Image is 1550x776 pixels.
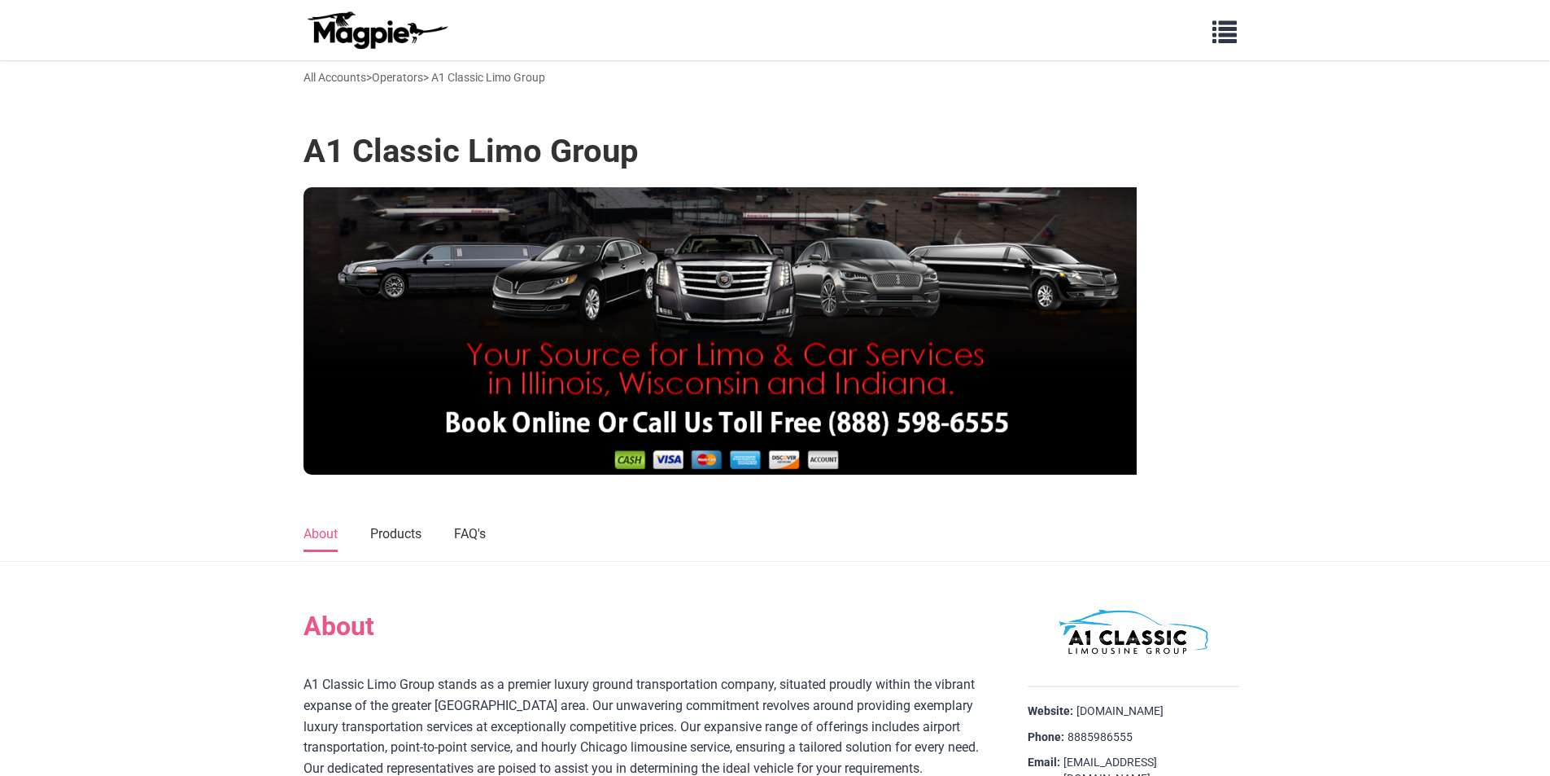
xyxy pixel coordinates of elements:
a: [DOMAIN_NAME] [1076,704,1164,720]
div: > > A1 Classic Limo Group [303,68,545,86]
a: About [303,518,338,552]
h1: A1 Classic Limo Group [303,132,639,171]
img: logo-ab69f6fb50320c5b225c76a69d11143b.png [303,11,450,50]
img: A1 Classic Limo Group banner [303,187,1137,475]
img: A1 Classic Limo Group logo [1052,603,1215,661]
h2: About [303,611,987,642]
strong: Phone: [1028,730,1064,746]
strong: Website: [1028,704,1073,720]
a: All Accounts [303,71,366,84]
div: 8885986555 [1028,730,1239,746]
a: Products [370,518,421,552]
a: FAQ's [454,518,486,552]
a: Operators [372,71,423,84]
strong: Email: [1028,755,1060,771]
